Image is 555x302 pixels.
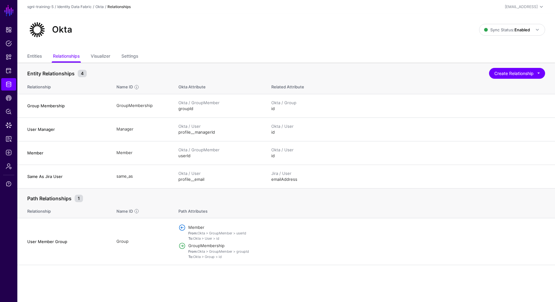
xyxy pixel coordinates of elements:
[27,51,42,63] a: Entities
[78,70,87,77] small: 4
[172,141,265,165] td: userId
[27,4,54,9] a: sgnl-training-5
[1,37,16,50] a: Policies
[6,149,12,156] span: Logs
[1,78,16,91] a: Identity Data Fabric
[6,122,12,128] span: Data Lens
[27,127,104,132] h4: User Manager
[4,4,14,17] a: SGNL
[110,218,172,265] td: Group
[188,231,545,241] p: Okta > GroupMember > userId Okta > User > id
[178,100,259,106] div: Okta / GroupMember
[27,150,104,156] h4: Member
[107,4,131,9] strong: Relationships
[110,165,172,188] td: same_as
[17,202,110,218] th: Relationship
[27,103,104,109] h4: Group Membership
[1,160,16,172] a: Admin
[6,136,12,142] span: Access Reporting
[514,27,530,32] strong: Enabled
[1,146,16,159] a: Logs
[17,78,110,94] th: Relationship
[271,147,545,153] div: Okta / User
[489,68,545,79] button: Create Relationship
[178,123,259,130] div: Okta / User
[1,51,16,63] a: Snippets
[54,4,57,10] div: /
[172,202,555,218] th: Path Attributes
[265,78,555,94] th: Related Attribute
[1,105,16,118] a: Policy Lens
[6,95,12,101] span: CAEP Hub
[172,165,265,188] td: profile__email
[1,64,16,77] a: Protected Systems
[116,84,133,90] div: Name ID
[6,163,12,169] span: Admin
[172,78,265,94] th: Okta Attribute
[6,27,12,33] span: Dashboard
[6,81,12,87] span: Identity Data Fabric
[505,4,538,10] div: [EMAIL_ADDRESS]
[188,224,545,230] h4: Member
[178,171,259,177] div: Okta / User
[178,147,259,153] div: Okta / GroupMember
[172,94,265,118] td: groupId
[188,231,198,235] strong: From:
[75,195,83,202] small: 1
[188,249,198,254] strong: From:
[110,141,172,165] td: Member
[172,118,265,141] td: profile__managerId
[271,123,545,135] div: id
[188,236,193,241] strong: To:
[95,4,104,9] a: Okta
[484,27,530,32] span: Sync Status:
[53,51,80,63] a: Relationships
[188,243,545,248] h4: GroupMembership
[26,70,76,77] span: Entity Relationships
[271,147,545,159] div: id
[271,100,545,106] div: Okta / Group
[27,174,104,179] h4: Same As Jira User
[116,208,133,215] div: Name ID
[6,181,12,187] span: Support
[27,20,47,40] img: svg+xml;base64,PHN2ZyB3aWR0aD0iNjQiIGhlaWdodD0iNjQiIHZpZXdCb3g9IjAgMCA2NCA2NCIgZmlsbD0ibm9uZSIgeG...
[52,24,72,35] h2: Okta
[1,119,16,131] a: Data Lens
[188,255,193,259] strong: To:
[188,249,545,259] p: Okta > GroupMember > groupId Okta > Group > id
[271,171,545,183] div: emailAddress
[104,4,107,10] div: /
[110,118,172,141] td: Manager
[27,239,104,244] h4: User Member Group
[91,51,110,63] a: Visualizer
[110,94,172,118] td: GroupMembership
[92,4,95,10] div: /
[271,171,545,177] div: Jira / User
[26,195,73,202] span: Path Relationships
[6,54,12,60] span: Snippets
[271,123,545,130] div: Okta / User
[6,68,12,74] span: Protected Systems
[1,24,16,36] a: Dashboard
[6,40,12,47] span: Policies
[57,4,92,9] a: Identity Data Fabric
[1,92,16,104] a: CAEP Hub
[271,100,545,112] div: id
[6,109,12,115] span: Policy Lens
[121,51,138,63] a: Settings
[1,133,16,145] a: Access Reporting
